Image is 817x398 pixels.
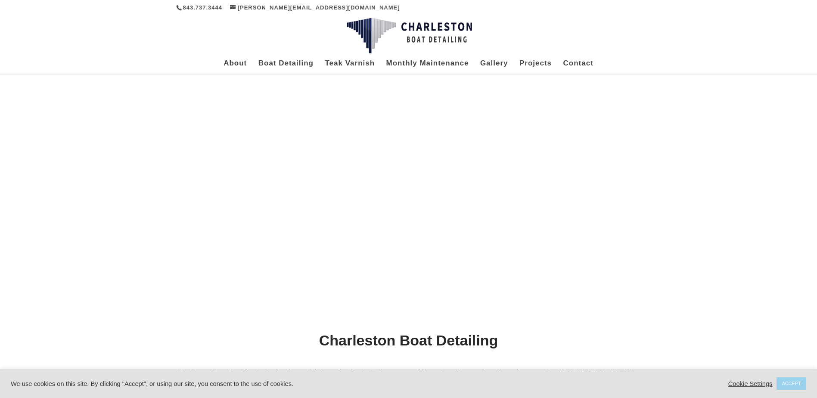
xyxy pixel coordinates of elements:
[183,4,223,11] a: 843.737.3444
[386,60,469,75] a: Monthly Maintenance
[224,60,247,75] a: About
[728,380,773,388] a: Cookie Settings
[258,60,314,75] a: Boat Detailing
[411,286,414,289] a: 3
[11,380,568,388] div: We use cookies on this site. By clicking "Accept", or using our site, you consent to the use of c...
[563,60,593,75] a: Contact
[404,286,407,289] a: 2
[418,286,421,289] a: 4
[519,60,552,75] a: Projects
[347,18,472,54] img: Charleston Boat Detailing
[230,4,400,11] a: [PERSON_NAME][EMAIL_ADDRESS][DOMAIN_NAME]
[177,368,640,387] span: Charleston Boat Detailing is the leading mobile boat detailer in the Lowcountry. We are locally o...
[480,60,508,75] a: Gallery
[325,60,375,75] a: Teak Varnish
[777,377,806,390] a: ACCEPT
[176,333,641,352] h1: Charleston Boat Detailing
[396,286,399,289] a: 1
